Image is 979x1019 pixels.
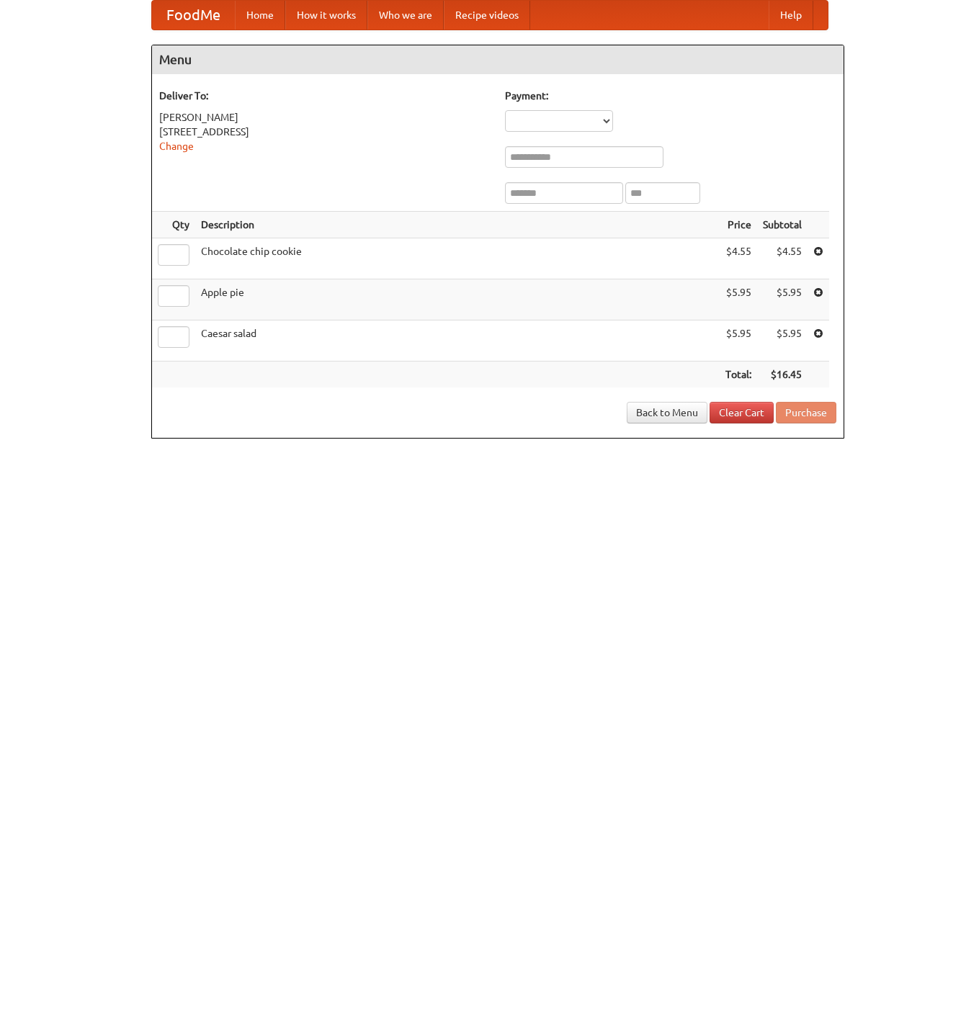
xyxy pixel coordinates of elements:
[710,402,774,423] a: Clear Cart
[152,1,235,30] a: FoodMe
[627,402,707,423] a: Back to Menu
[757,279,808,320] td: $5.95
[444,1,530,30] a: Recipe videos
[720,279,757,320] td: $5.95
[159,89,491,103] h5: Deliver To:
[152,45,844,74] h4: Menu
[195,238,720,279] td: Chocolate chip cookie
[285,1,367,30] a: How it works
[195,212,720,238] th: Description
[367,1,444,30] a: Who we are
[757,362,808,388] th: $16.45
[152,212,195,238] th: Qty
[720,320,757,362] td: $5.95
[776,402,836,423] button: Purchase
[195,320,720,362] td: Caesar salad
[720,238,757,279] td: $4.55
[235,1,285,30] a: Home
[757,238,808,279] td: $4.55
[757,212,808,238] th: Subtotal
[720,212,757,238] th: Price
[159,140,194,152] a: Change
[195,279,720,320] td: Apple pie
[505,89,836,103] h5: Payment:
[159,125,491,139] div: [STREET_ADDRESS]
[159,110,491,125] div: [PERSON_NAME]
[769,1,813,30] a: Help
[757,320,808,362] td: $5.95
[720,362,757,388] th: Total:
